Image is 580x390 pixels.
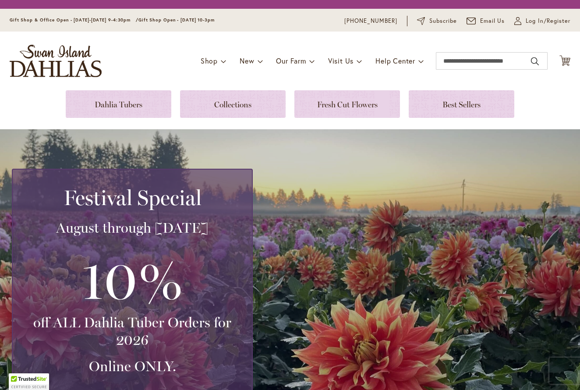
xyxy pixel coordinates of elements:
[10,45,102,77] a: store logo
[23,219,241,237] h3: August through [DATE]
[10,17,138,23] span: Gift Shop & Office Open - [DATE]-[DATE] 9-4:30pm /
[240,56,254,65] span: New
[531,54,539,68] button: Search
[514,17,570,25] a: Log In/Register
[417,17,457,25] a: Subscribe
[467,17,505,25] a: Email Us
[23,314,241,349] h3: off ALL Dahlia Tuber Orders for 2026
[23,358,241,375] h3: Online ONLY.
[23,245,241,314] h3: 10%
[276,56,306,65] span: Our Farm
[201,56,218,65] span: Shop
[429,17,457,25] span: Subscribe
[138,17,215,23] span: Gift Shop Open - [DATE] 10-3pm
[526,17,570,25] span: Log In/Register
[375,56,415,65] span: Help Center
[328,56,354,65] span: Visit Us
[344,17,397,25] a: [PHONE_NUMBER]
[23,185,241,210] h2: Festival Special
[480,17,505,25] span: Email Us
